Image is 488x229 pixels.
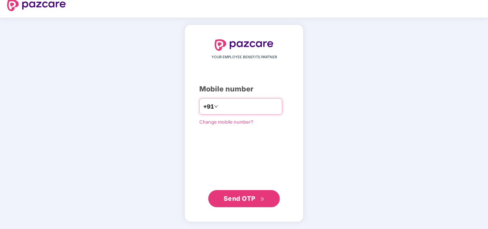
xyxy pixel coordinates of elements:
[203,102,214,111] span: +91
[214,104,218,109] span: down
[215,39,273,51] img: logo
[224,195,255,202] span: Send OTP
[260,197,265,201] span: double-right
[199,84,289,95] div: Mobile number
[211,54,277,60] span: YOUR EMPLOYEE BENEFITS PARTNER
[199,119,253,125] a: Change mobile number?
[208,190,280,207] button: Send OTPdouble-right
